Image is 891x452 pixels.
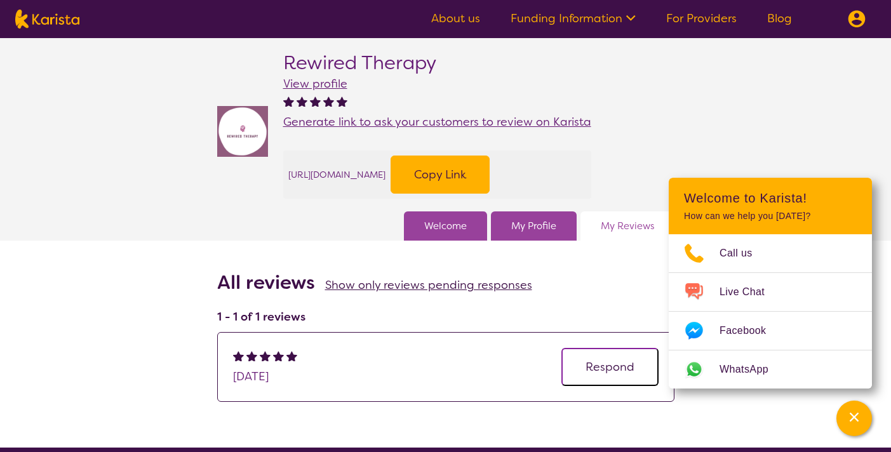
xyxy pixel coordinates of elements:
ul: Choose channel [669,234,872,389]
h2: Welcome to Karista! [684,190,857,206]
a: View profile [283,76,347,91]
a: My Reviews [601,216,654,236]
span: Facebook [720,321,781,340]
h4: 1 - 1 of 1 reviews [217,309,674,324]
img: Karista logo [15,10,79,29]
img: fullstar [337,96,347,107]
span: [URL][DOMAIN_NAME] [288,165,385,184]
a: Funding Information [511,11,636,26]
img: fullstar [286,350,297,361]
img: fullstar [260,350,271,361]
a: Show only reviews pending responses [325,277,532,293]
h2: All reviews [217,271,315,294]
p: How can we help you [DATE]? [684,211,857,222]
span: Generate link to ask your customers to review on Karista [283,114,591,130]
a: For Providers [666,11,737,26]
a: Web link opens in a new tab. [669,350,872,389]
img: fullstar [323,96,334,107]
a: Blog [767,11,792,26]
img: fullstar [273,350,284,361]
div: Channel Menu [669,178,872,389]
img: menu [848,10,866,28]
img: jovdti8ilrgkpezhq0s9.png [217,106,268,157]
button: Respond [561,348,659,386]
img: fullstar [283,96,294,107]
a: About us [431,11,480,26]
span: Call us [720,244,768,263]
img: fullstar [246,350,257,361]
img: fullstar [297,96,307,107]
a: My Profile [511,216,556,236]
span: Live Chat [720,282,780,302]
button: Channel Menu [836,401,872,436]
span: WhatsApp [720,360,784,379]
h2: Rewired Therapy [283,51,591,74]
button: Copy Link [391,156,490,194]
div: [DATE] [233,367,300,386]
img: fullstar [233,350,244,361]
a: Welcome [424,216,467,236]
a: Generate link to ask your customers to review on Karista [283,112,591,131]
img: fullstar [310,96,321,107]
